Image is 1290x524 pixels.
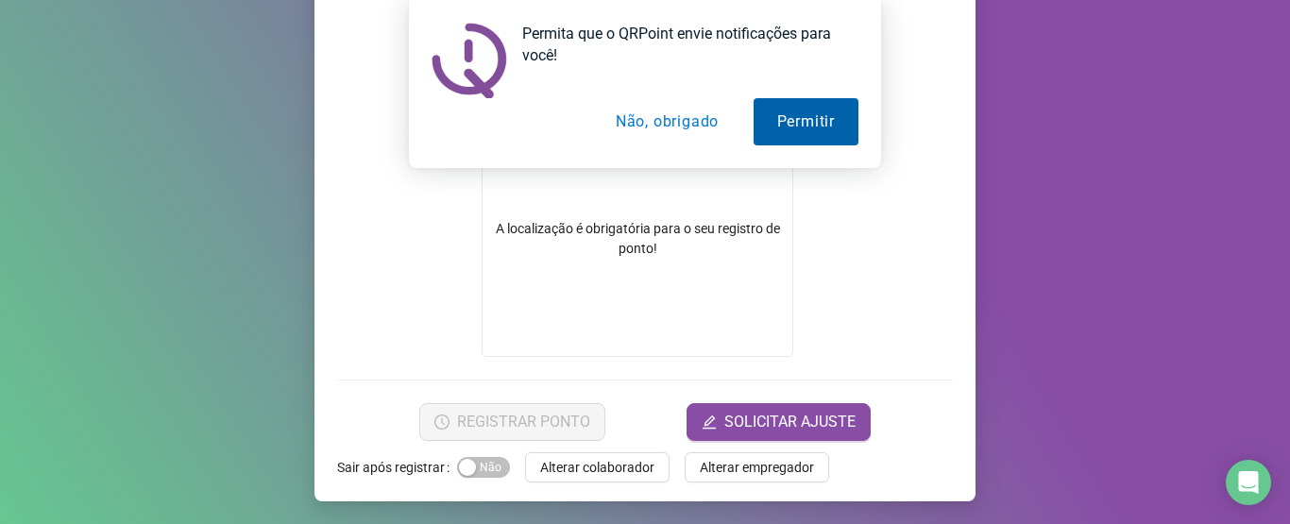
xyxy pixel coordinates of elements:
[419,403,605,441] button: REGISTRAR PONTO
[687,403,871,441] button: editSOLICITAR AJUSTE
[525,452,670,482] button: Alterar colaborador
[483,219,792,259] div: A localização é obrigatória para o seu registro de ponto!
[700,457,814,478] span: Alterar empregador
[1226,460,1271,505] div: Open Intercom Messenger
[685,452,829,482] button: Alterar empregador
[592,98,742,145] button: Não, obrigado
[754,98,858,145] button: Permitir
[337,452,457,482] label: Sair após registrar
[702,414,717,430] span: edit
[540,457,654,478] span: Alterar colaborador
[507,23,858,66] div: Permita que o QRPoint envie notificações para você!
[432,23,507,98] img: notification icon
[724,411,856,433] span: SOLICITAR AJUSTE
